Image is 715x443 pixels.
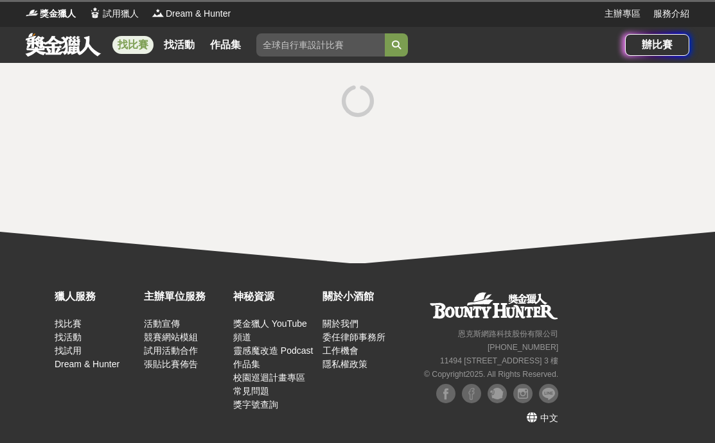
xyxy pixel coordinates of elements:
a: 競賽網站模組 [144,332,198,342]
span: 試用獵人 [103,7,139,21]
small: 11494 [STREET_ADDRESS] 3 樓 [440,356,558,365]
a: 校園巡迴計畫專區 [233,372,305,383]
span: Dream & Hunter [166,7,231,21]
img: Facebook [462,384,481,403]
a: 靈感魔改造 Podcast [233,345,313,356]
img: Instagram [513,384,533,403]
a: 找比賽 [112,36,154,54]
a: 試用活動合作 [144,345,198,356]
a: 主辦專區 [605,7,640,21]
a: 工作機會 [322,345,358,356]
img: Logo [26,6,39,19]
div: 獵人服務 [55,289,137,304]
a: 獎字號查詢 [233,399,278,410]
a: 找活動 [159,36,200,54]
a: 委任律師事務所 [322,332,385,342]
img: Logo [89,6,102,19]
small: [PHONE_NUMBER] [488,343,558,352]
span: 中文 [540,413,558,423]
small: © Copyright 2025 . All Rights Reserved. [424,370,558,379]
a: 隱私權政策 [322,359,367,369]
a: 作品集 [205,36,246,54]
img: Logo [152,6,164,19]
div: 關於小酒館 [322,289,405,304]
img: Plurk [488,384,507,403]
small: 恩克斯網路科技股份有限公司 [458,329,558,338]
a: 作品集 [233,359,260,369]
a: 服務介紹 [653,7,689,21]
a: 辦比賽 [625,34,689,56]
div: 主辦單位服務 [144,289,227,304]
a: 關於我們 [322,318,358,329]
a: Logo試用獵人 [89,7,139,21]
img: Facebook [436,384,455,403]
a: 找活動 [55,332,82,342]
a: 張貼比賽佈告 [144,359,198,369]
a: 常見問題 [233,386,269,396]
div: 神秘資源 [233,289,316,304]
img: LINE [539,384,558,403]
a: LogoDream & Hunter [152,7,231,21]
a: Logo獎金獵人 [26,7,76,21]
a: 找試用 [55,345,82,356]
span: 獎金獵人 [40,7,76,21]
a: 找比賽 [55,318,82,329]
a: Dream & Hunter [55,359,119,369]
a: 獎金獵人 YouTube 頻道 [233,318,307,342]
input: 全球自行車設計比賽 [256,33,385,56]
a: 活動宣傳 [144,318,180,329]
